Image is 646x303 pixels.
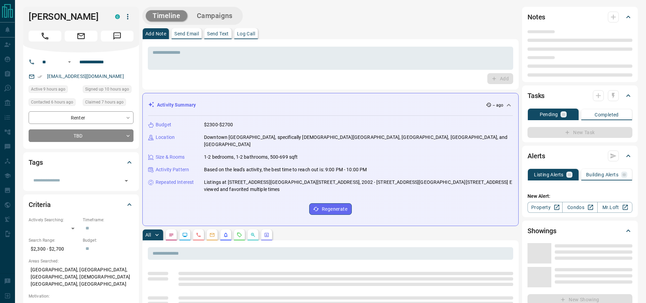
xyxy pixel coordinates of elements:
[29,157,43,168] h2: Tags
[264,232,269,238] svg: Agent Actions
[204,154,298,161] p: 1-2 bedrooms, 1-2 bathrooms, 500-699 sqft
[207,31,229,36] p: Send Text
[29,293,133,299] p: Motivation:
[83,85,133,95] div: Fri Sep 12 2025
[29,11,105,22] h1: [PERSON_NAME]
[85,99,124,106] span: Claimed 7 hours ago
[83,237,133,243] p: Budget:
[29,98,79,108] div: Sat Sep 13 2025
[29,31,61,42] span: Call
[29,237,79,243] p: Search Range:
[223,232,229,238] svg: Listing Alerts
[29,243,79,255] p: $2,300 - $2,700
[309,203,352,215] button: Regenerate
[156,154,185,161] p: Size & Rooms
[37,74,42,79] svg: Email Verified
[169,232,174,238] svg: Notes
[527,12,545,22] h2: Notes
[145,233,151,237] p: All
[122,176,131,186] button: Open
[204,134,513,148] p: Downtown [GEOGRAPHIC_DATA], specifically [DEMOGRAPHIC_DATA][GEOGRAPHIC_DATA], [GEOGRAPHIC_DATA], ...
[101,31,133,42] span: Message
[146,10,187,21] button: Timeline
[156,179,194,186] p: Repeated Interest
[527,9,632,25] div: Notes
[204,179,513,193] p: Listings at [STREET_ADDRESS][GEOGRAPHIC_DATA][STREET_ADDRESS], 2002 - [STREET_ADDRESS][GEOGRAPHIC...
[190,10,239,21] button: Campaigns
[115,14,120,19] div: condos.ca
[527,150,545,161] h2: Alerts
[196,232,201,238] svg: Calls
[156,121,171,128] p: Budget
[204,166,367,173] p: Based on the lead's activity, the best time to reach out is: 9:00 PM - 10:00 PM
[29,85,79,95] div: Fri Sep 12 2025
[237,31,255,36] p: Log Call
[157,101,196,109] p: Activity Summary
[527,148,632,164] div: Alerts
[527,90,545,101] h2: Tasks
[29,154,133,171] div: Tags
[586,172,618,177] p: Building Alerts
[174,31,199,36] p: Send Email
[83,217,133,223] p: Timeframe:
[31,86,65,93] span: Active 9 hours ago
[562,202,597,213] a: Condos
[83,98,133,108] div: Sat Sep 13 2025
[527,225,556,236] h2: Showings
[29,111,133,124] div: Renter
[47,74,124,79] a: [EMAIL_ADDRESS][DOMAIN_NAME]
[65,58,74,66] button: Open
[597,202,632,213] a: Mr.Loft
[156,166,189,173] p: Activity Pattern
[182,232,188,238] svg: Lead Browsing Activity
[148,99,513,111] div: Activity Summary-- ago
[595,112,619,117] p: Completed
[29,129,133,142] div: TBD
[29,217,79,223] p: Actively Searching:
[540,112,558,117] p: Pending
[527,87,632,104] div: Tasks
[209,232,215,238] svg: Emails
[493,102,503,108] p: -- ago
[527,202,563,213] a: Property
[29,258,133,264] p: Areas Searched:
[145,31,166,36] p: Add Note
[29,196,133,213] div: Criteria
[31,99,73,106] span: Contacted 6 hours ago
[204,121,233,128] p: $2300-$2700
[65,31,97,42] span: Email
[29,264,133,290] p: [GEOGRAPHIC_DATA], [GEOGRAPHIC_DATA], [GEOGRAPHIC_DATA], [DEMOGRAPHIC_DATA][GEOGRAPHIC_DATA], [GE...
[527,223,632,239] div: Showings
[156,134,175,141] p: Location
[527,193,632,200] p: New Alert:
[237,232,242,238] svg: Requests
[29,199,51,210] h2: Criteria
[250,232,256,238] svg: Opportunities
[534,172,564,177] p: Listing Alerts
[85,86,129,93] span: Signed up 10 hours ago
